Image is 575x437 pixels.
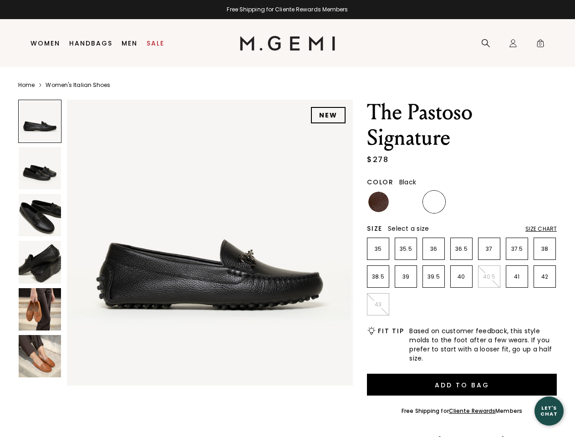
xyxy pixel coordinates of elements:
[367,301,389,308] p: 43
[395,245,417,253] p: 35.5
[378,327,404,335] h2: Fit Tip
[67,100,353,386] img: The Pastoso Signature
[396,192,417,212] img: Tan
[19,241,61,283] img: The Pastoso Signature
[451,273,472,280] p: 40
[399,178,416,187] span: Black
[525,225,557,233] div: Size Chart
[402,407,522,415] div: Free Shipping for Members
[31,40,60,47] a: Women
[478,273,500,280] p: 40.5
[19,288,61,330] img: The Pastoso Signature
[367,154,388,165] div: $278
[311,107,346,123] div: NEW
[367,245,389,253] p: 35
[424,192,444,212] img: Black
[240,36,335,51] img: M.Gemi
[395,273,417,280] p: 39
[367,225,382,232] h2: Size
[449,407,496,415] a: Cliente Rewards
[423,245,444,253] p: 36
[367,374,557,396] button: Add to Bag
[388,224,429,233] span: Select a size
[506,245,528,253] p: 37.5
[19,147,61,189] img: The Pastoso Signature
[147,40,164,47] a: Sale
[69,40,112,47] a: Handbags
[478,245,500,253] p: 37
[46,81,110,89] a: Women's Italian Shoes
[423,273,444,280] p: 39.5
[534,405,564,417] div: Let's Chat
[19,335,61,377] img: The Pastoso Signature
[19,194,61,236] img: The Pastoso Signature
[367,100,557,151] h1: The Pastoso Signature
[122,40,137,47] a: Men
[534,245,555,253] p: 38
[367,273,389,280] p: 38.5
[536,41,545,50] span: 0
[506,273,528,280] p: 41
[368,192,389,212] img: Chocolate
[409,326,557,363] span: Based on customer feedback, this style molds to the foot after a few wears. If you prefer to star...
[18,81,35,89] a: Home
[451,245,472,253] p: 36.5
[534,273,555,280] p: 42
[367,178,394,186] h2: Color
